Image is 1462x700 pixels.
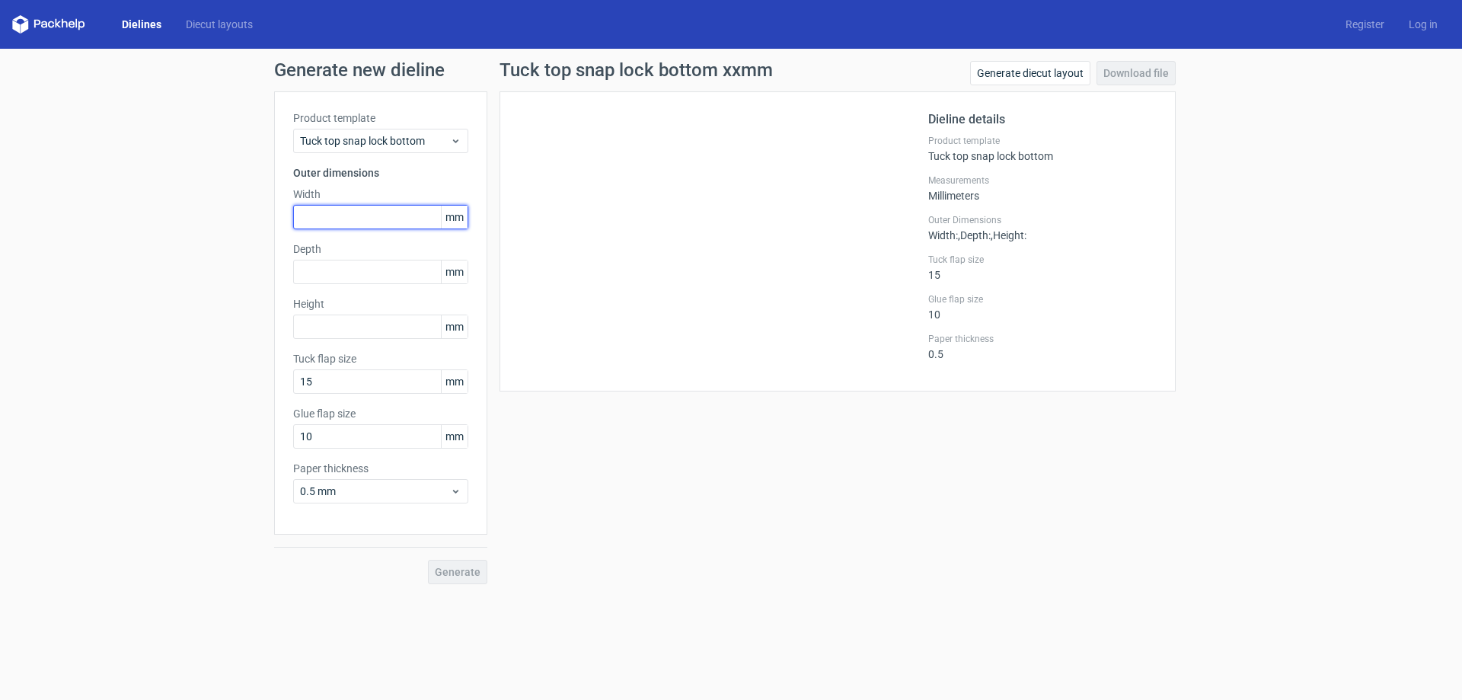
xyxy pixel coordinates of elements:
a: Diecut layouts [174,17,265,32]
span: mm [441,206,468,229]
h1: Generate new dieline [274,61,1188,79]
span: mm [441,261,468,283]
a: Register [1333,17,1397,32]
label: Tuck flap size [293,351,468,366]
span: Tuck top snap lock bottom [300,133,450,149]
label: Tuck flap size [928,254,1157,266]
label: Glue flap size [928,293,1157,305]
span: 0.5 mm [300,484,450,499]
span: mm [441,370,468,393]
label: Width [293,187,468,202]
a: Generate diecut layout [970,61,1090,85]
span: , Height : [991,229,1026,241]
label: Height [293,296,468,312]
label: Product template [293,110,468,126]
div: Tuck top snap lock bottom [928,135,1157,162]
label: Depth [293,241,468,257]
label: Outer Dimensions [928,214,1157,226]
h2: Dieline details [928,110,1157,129]
label: Paper thickness [928,333,1157,345]
span: , Depth : [958,229,991,241]
span: mm [441,425,468,448]
div: 0.5 [928,333,1157,360]
div: 10 [928,293,1157,321]
label: Paper thickness [293,461,468,476]
label: Measurements [928,174,1157,187]
span: Width : [928,229,958,241]
div: 15 [928,254,1157,281]
label: Glue flap size [293,406,468,421]
label: Product template [928,135,1157,147]
div: Millimeters [928,174,1157,202]
h1: Tuck top snap lock bottom xxmm [500,61,773,79]
a: Log in [1397,17,1450,32]
h3: Outer dimensions [293,165,468,181]
a: Dielines [110,17,174,32]
span: mm [441,315,468,338]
